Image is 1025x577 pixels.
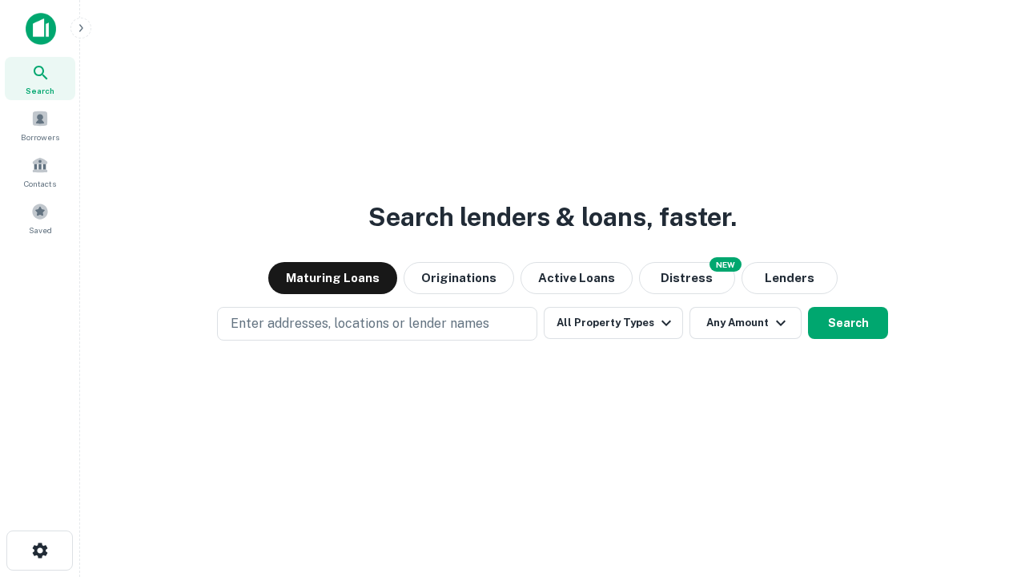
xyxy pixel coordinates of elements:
[521,262,633,294] button: Active Loans
[5,196,75,240] a: Saved
[217,307,537,341] button: Enter addresses, locations or lender names
[268,262,397,294] button: Maturing Loans
[5,150,75,193] a: Contacts
[29,224,52,236] span: Saved
[945,449,1025,526] iframe: Chat Widget
[689,307,802,339] button: Any Amount
[24,177,56,190] span: Contacts
[26,13,56,45] img: capitalize-icon.png
[5,103,75,147] a: Borrowers
[709,257,742,272] div: NEW
[808,307,888,339] button: Search
[231,314,489,333] p: Enter addresses, locations or lender names
[26,84,54,97] span: Search
[368,198,737,236] h3: Search lenders & loans, faster.
[404,262,514,294] button: Originations
[21,131,59,143] span: Borrowers
[5,57,75,100] a: Search
[544,307,683,339] button: All Property Types
[639,262,735,294] button: Search distressed loans with lien and other non-mortgage details.
[742,262,838,294] button: Lenders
